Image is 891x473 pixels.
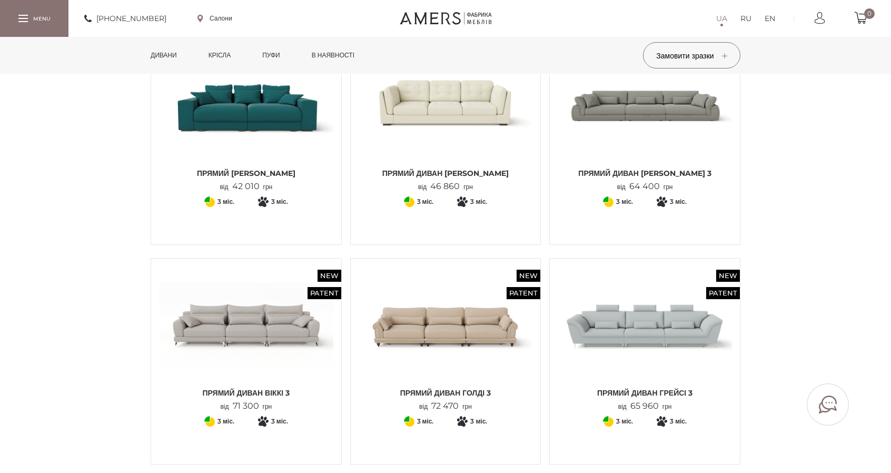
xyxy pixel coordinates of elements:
span: Замовити зразки [656,51,727,61]
p: від грн [220,182,272,192]
span: 3 міс. [470,195,487,208]
span: Прямий [PERSON_NAME] [159,168,333,179]
span: 72 470 [428,401,462,411]
span: 3 міс. [670,415,687,428]
span: 3 міс. [271,415,288,428]
span: 3 міс. [417,195,434,208]
a: Крісла [201,37,239,74]
img: Прямий диван Віккі 3 [159,267,333,382]
a: Салони [197,14,232,23]
a: New Patent Прямий диван ГРЕЙСІ 3 Прямий диван ГРЕЙСІ 3 від65 960грн [558,267,732,411]
button: Замовити зразки [643,42,740,68]
span: Patent [706,287,740,299]
span: Прямий диван Віккі 3 [159,388,333,398]
p: від грн [618,401,672,411]
img: Прямий диван ГРЕЙСІ 3 [558,267,732,382]
a: New Patent Прямий диван ГОЛДІ 3 Прямий диван ГОЛДІ 3 від72 470грн [359,267,533,411]
span: 3 міс. [670,195,687,208]
span: 3 міс. [616,195,633,208]
img: Прямий диван ГОЛДІ 3 [359,267,533,382]
span: 3 міс. [271,195,288,208]
span: New [716,270,740,282]
a: в наявності [304,37,362,74]
span: Прямий Диван [PERSON_NAME] 3 [558,168,732,179]
span: 64 400 [626,181,664,191]
span: 65 960 [627,401,662,411]
p: від грн [220,401,272,411]
span: 3 міс. [470,415,487,428]
a: Прямий Диван Джемма 3 Прямий Диван Джемма 3 Прямий Диван [PERSON_NAME] 3 від64 400грн [558,47,732,192]
span: Patent [507,287,540,299]
span: Patent [308,287,341,299]
span: 42 010 [229,181,263,191]
span: Прямий диван [PERSON_NAME] [359,168,533,179]
a: Пуфи [254,37,288,74]
a: New Patent Прямий диван Віккі 3 Прямий диван Віккі 3 від71 300грн [159,267,333,411]
a: EN [765,12,775,25]
span: Прямий диван ГРЕЙСІ 3 [558,388,732,398]
span: Прямий диван ГОЛДІ 3 [359,388,533,398]
p: від грн [418,182,473,192]
span: 46 860 [427,181,463,191]
span: 3 міс. [417,415,434,428]
a: Прямий диван БРУНО Прямий диван БРУНО Прямий [PERSON_NAME] від42 010грн [159,47,333,192]
a: UA [716,12,727,25]
span: New [517,270,540,282]
span: 71 300 [229,401,263,411]
a: Дивани [143,37,185,74]
a: [PHONE_NUMBER] [84,12,166,25]
span: New [318,270,341,282]
span: 0 [864,8,875,19]
a: Прямий диван Ешлі Прямий диван Ешлі Прямий диван [PERSON_NAME] від46 860грн [359,47,533,192]
p: від грн [419,401,472,411]
a: RU [740,12,751,25]
span: 3 міс. [217,415,234,428]
span: 3 міс. [616,415,633,428]
p: від грн [617,182,673,192]
span: 3 міс. [217,195,234,208]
